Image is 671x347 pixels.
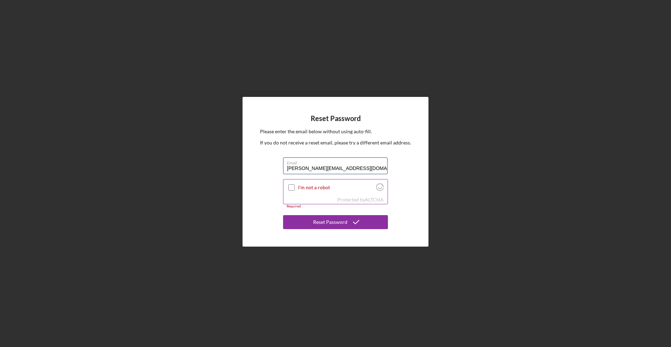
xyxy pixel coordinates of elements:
p: If you do not receive a reset email, please try a different email address. [260,139,411,147]
h4: Reset Password [311,114,361,122]
a: Visit Altcha.org [365,197,384,203]
p: Please enter the email below without using auto-fill. [260,128,411,135]
div: Required [283,204,388,208]
a: Visit Altcha.org [376,186,384,192]
label: Email [287,158,388,165]
div: Protected by [337,197,384,203]
button: Reset Password [283,215,388,229]
div: Reset Password [313,215,347,229]
label: I'm not a robot [298,185,374,190]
